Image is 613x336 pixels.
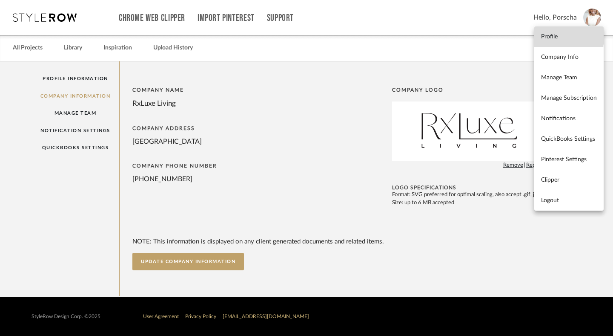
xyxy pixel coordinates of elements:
[541,136,597,143] span: QuickBooks Settings
[541,156,597,163] span: Pinterest Settings
[541,177,597,184] span: Clipper
[541,54,597,61] span: Company Info
[541,74,597,81] span: Manage Team
[541,95,597,102] span: Manage Subscription
[541,115,597,122] span: Notifications
[541,197,597,204] span: Logout
[541,33,597,41] span: Profile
